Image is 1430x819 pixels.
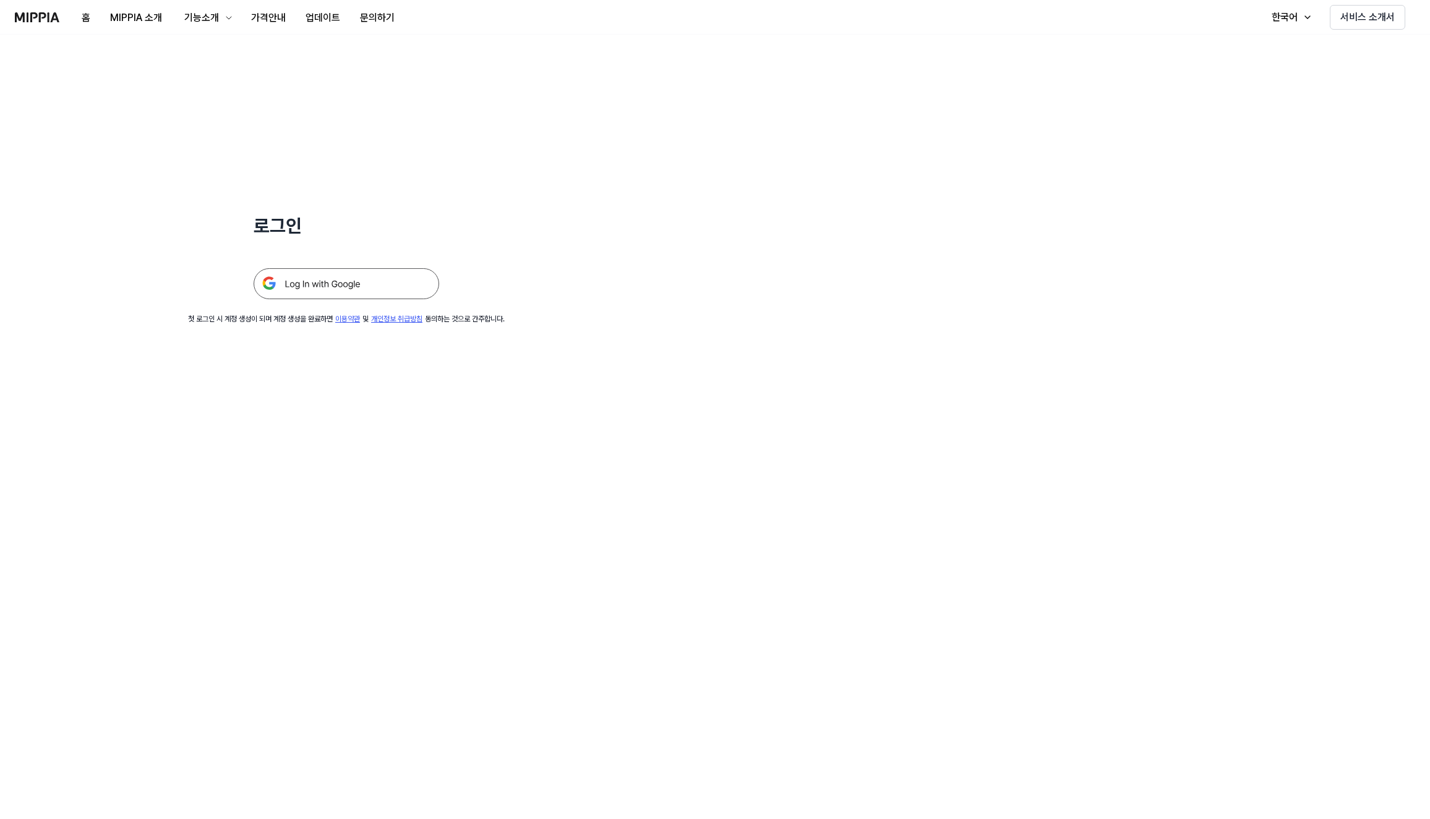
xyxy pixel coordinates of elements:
[335,315,360,323] a: 이용약관
[254,213,439,239] h1: 로그인
[241,6,296,30] button: 가격안내
[188,314,505,325] div: 첫 로그인 시 계정 생성이 되며 계정 생성을 완료하면 및 동의하는 것으로 간주합니다.
[296,6,350,30] button: 업데이트
[254,268,439,299] img: 구글 로그인 버튼
[1330,5,1405,30] button: 서비스 소개서
[15,12,59,22] img: logo
[182,11,221,25] div: 기능소개
[371,315,422,323] a: 개인정보 취급방침
[100,6,172,30] button: MIPPIA 소개
[72,6,100,30] button: 홈
[172,6,241,30] button: 기능소개
[1259,5,1320,30] button: 한국어
[350,6,405,30] button: 문의하기
[296,1,350,35] a: 업데이트
[1269,10,1300,25] div: 한국어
